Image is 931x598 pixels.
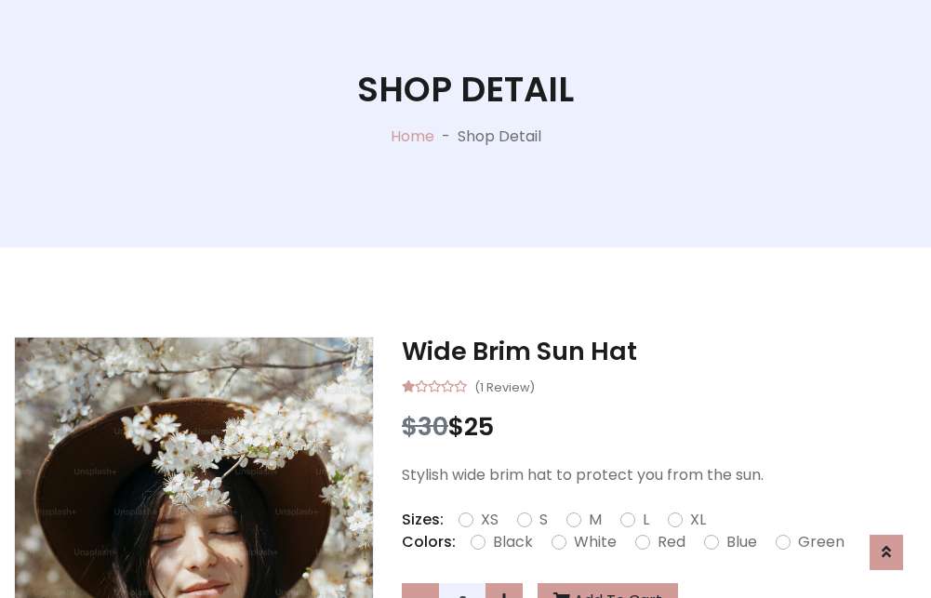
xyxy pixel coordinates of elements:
label: L [643,509,649,531]
label: Green [798,531,845,553]
label: M [589,509,602,531]
label: Red [658,531,685,553]
label: White [574,531,617,553]
label: XL [690,509,706,531]
p: Shop Detail [458,126,541,148]
p: Sizes: [402,509,444,531]
a: Home [391,126,434,147]
p: Colors: [402,531,456,553]
label: Black [493,531,533,553]
h1: Shop Detail [357,69,574,110]
h3: Wide Brim Sun Hat [402,337,917,366]
span: 25 [464,409,494,444]
p: - [434,126,458,148]
p: Stylish wide brim hat to protect you from the sun. [402,464,917,486]
h3: $ [402,412,917,442]
label: XS [481,509,499,531]
small: (1 Review) [474,375,535,397]
span: $30 [402,409,448,444]
label: Blue [726,531,757,553]
label: S [539,509,548,531]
